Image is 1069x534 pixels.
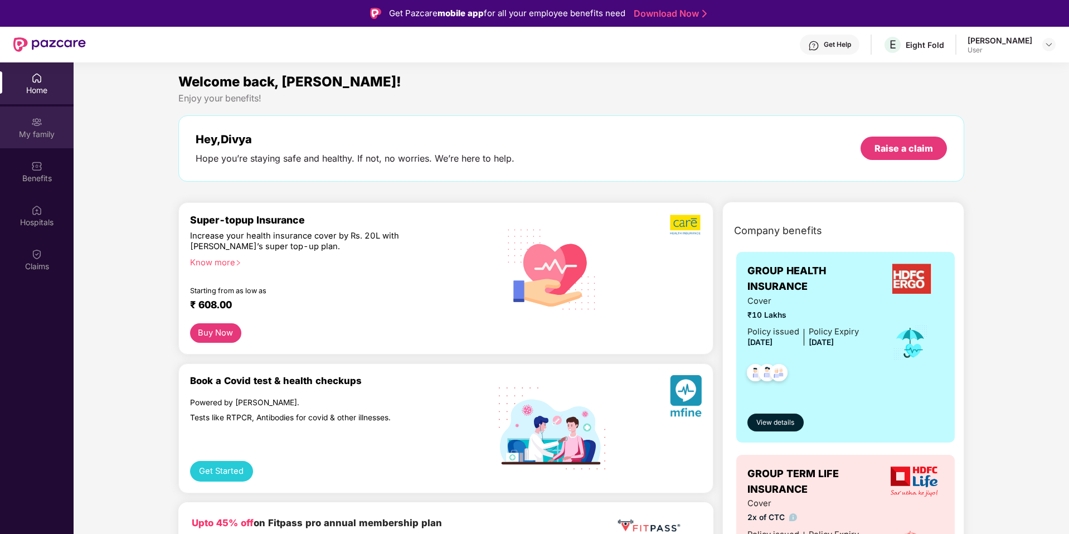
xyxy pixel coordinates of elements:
[31,205,42,216] img: svg+xml;base64,PHN2ZyBpZD0iSG9zcGl0YWxzIiB4bWxucz0iaHR0cDovL3d3dy53My5vcmcvMjAwMC9zdmciIHdpZHRoPS...
[808,40,819,51] img: svg+xml;base64,PHN2ZyBpZD0iSGVscC0zMngzMiIgeG1sbnM9Imh0dHA6Ly93d3cudzMub3JnLzIwMDAvc3ZnIiB3aWR0aD...
[31,116,42,128] img: svg+xml;base64,PHN2ZyB3aWR0aD0iMjAiIGhlaWdodD0iMjAiIHZpZXdCb3g9IjAgMCAyMCAyMCIgZmlsbD0ibm9uZSIgeG...
[190,214,489,226] div: Super-topup Insurance
[747,512,859,524] span: 2x of CTC
[754,361,781,388] img: svg+xml;base64,PHN2ZyB4bWxucz0iaHR0cDovL3d3dy53My5vcmcvMjAwMC9zdmciIHdpZHRoPSI0OC45NDMiIGhlaWdodD...
[499,387,605,469] img: svg+xml;base64,PHN2ZyB4bWxucz0iaHR0cDovL3d3dy53My5vcmcvMjAwMC9zdmciIHdpZHRoPSIxOTIiIGhlaWdodD0iMT...
[190,375,489,386] div: Book a Covid test & health checkups
[809,338,834,347] span: [DATE]
[235,260,241,266] span: right
[670,375,702,421] img: svg+xml;base64,PHN2ZyB4bWxucz0iaHR0cDovL3d3dy53My5vcmcvMjAwMC9zdmciIHhtbG5zOnhsaW5rPSJodHRwOi8vd3...
[190,397,440,407] div: Powered by [PERSON_NAME].
[634,8,703,20] a: Download Now
[370,8,381,19] img: Logo
[747,414,804,431] button: View details
[874,142,933,154] div: Raise a claim
[756,418,794,428] span: View details
[747,326,799,338] div: Policy issued
[906,40,944,50] div: Eight Fold
[178,93,965,104] div: Enjoy your benefits!
[892,324,929,361] img: icon
[747,263,881,295] span: GROUP HEALTH INSURANCE
[702,8,707,20] img: Stroke
[190,231,440,253] div: Increase your health insurance cover by Rs. 20L with [PERSON_NAME]’s super top-up plan.
[192,517,442,528] b: on Fitpass pro annual membership plan
[747,309,859,322] span: ₹10 Lakhs
[190,299,478,312] div: ₹ 608.00
[192,517,254,528] b: Upto 45% off
[31,249,42,260] img: svg+xml;base64,PHN2ZyBpZD0iQ2xhaW0iIHhtbG5zPSJodHRwOi8vd3d3LnczLm9yZy8yMDAwL3N2ZyIgd2lkdGg9IjIwIi...
[824,40,851,49] div: Get Help
[765,361,793,388] img: svg+xml;base64,PHN2ZyB4bWxucz0iaHR0cDovL3d3dy53My5vcmcvMjAwMC9zdmciIHdpZHRoPSI0OC45NDMiIGhlaWdodD...
[178,74,401,90] span: Welcome back, [PERSON_NAME]!
[190,258,482,265] div: Know more
[892,264,932,294] img: insurerLogo
[747,338,772,347] span: [DATE]
[31,161,42,172] img: svg+xml;base64,PHN2ZyBpZD0iQmVuZWZpdHMiIHhtbG5zPSJodHRwOi8vd3d3LnczLm9yZy8yMDAwL3N2ZyIgd2lkdGg9Ij...
[789,513,798,522] img: info
[809,326,859,338] div: Policy Expiry
[190,412,440,423] div: Tests like RTPCR, Antibodies for covid & other illnesses.
[196,133,514,146] div: Hey, Divya
[190,461,253,482] button: Get Started
[13,37,86,52] img: New Pazcare Logo
[891,467,937,497] img: insurerLogo
[438,8,484,18] strong: mobile app
[190,323,241,343] button: Buy Now
[190,287,441,294] div: Starting from as low as
[734,223,822,239] span: Company benefits
[670,214,702,235] img: b5dec4f62d2307b9de63beb79f102df3.png
[1044,40,1053,49] img: svg+xml;base64,PHN2ZyBpZD0iRHJvcGRvd24tMzJ4MzIiIHhtbG5zPSJodHRwOi8vd3d3LnczLm9yZy8yMDAwL3N2ZyIgd2...
[747,295,859,308] span: Cover
[890,38,896,51] span: E
[968,35,1032,46] div: [PERSON_NAME]
[747,466,884,498] span: GROUP TERM LIFE INSURANCE
[747,497,859,510] span: Cover
[389,7,625,20] div: Get Pazcare for all your employee benefits need
[196,153,514,164] div: Hope you’re staying safe and healthy. If not, no worries. We’re here to help.
[742,361,769,388] img: svg+xml;base64,PHN2ZyB4bWxucz0iaHR0cDovL3d3dy53My5vcmcvMjAwMC9zdmciIHdpZHRoPSI0OC45NDMiIGhlaWdodD...
[31,72,42,84] img: svg+xml;base64,PHN2ZyBpZD0iSG9tZSIgeG1sbnM9Imh0dHA6Ly93d3cudzMub3JnLzIwMDAvc3ZnIiB3aWR0aD0iMjAiIG...
[968,46,1032,55] div: User
[499,215,605,323] img: svg+xml;base64,PHN2ZyB4bWxucz0iaHR0cDovL3d3dy53My5vcmcvMjAwMC9zdmciIHhtbG5zOnhsaW5rPSJodHRwOi8vd3...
